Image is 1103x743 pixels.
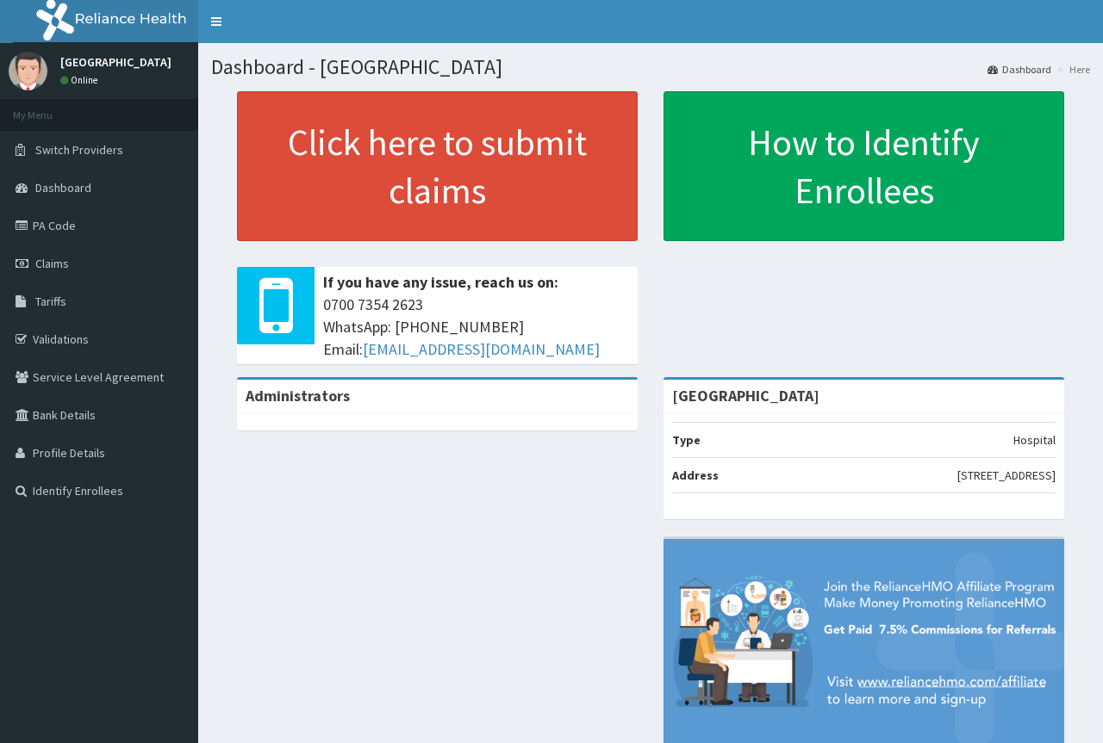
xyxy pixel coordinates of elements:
span: Dashboard [35,180,91,195]
a: How to Identify Enrollees [664,91,1064,241]
img: User Image [9,52,47,90]
b: Address [672,467,719,483]
h1: Dashboard - [GEOGRAPHIC_DATA] [211,56,1090,78]
a: Click here to submit claims [237,91,638,241]
b: If you have any issue, reach us on: [323,272,558,292]
span: 0700 7354 2623 WhatsApp: [PHONE_NUMBER] Email: [323,294,629,360]
span: Tariffs [35,294,66,309]
span: Switch Providers [35,142,123,158]
span: Claims [35,256,69,271]
b: Administrators [246,386,350,406]
p: [STREET_ADDRESS] [957,467,1056,484]
b: Type [672,432,701,448]
strong: [GEOGRAPHIC_DATA] [672,386,819,406]
p: Hospital [1013,431,1056,449]
a: Dashboard [988,62,1051,77]
li: Here [1053,62,1090,77]
p: [GEOGRAPHIC_DATA] [60,56,171,68]
a: [EMAIL_ADDRESS][DOMAIN_NAME] [363,339,600,359]
a: Online [60,74,102,86]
